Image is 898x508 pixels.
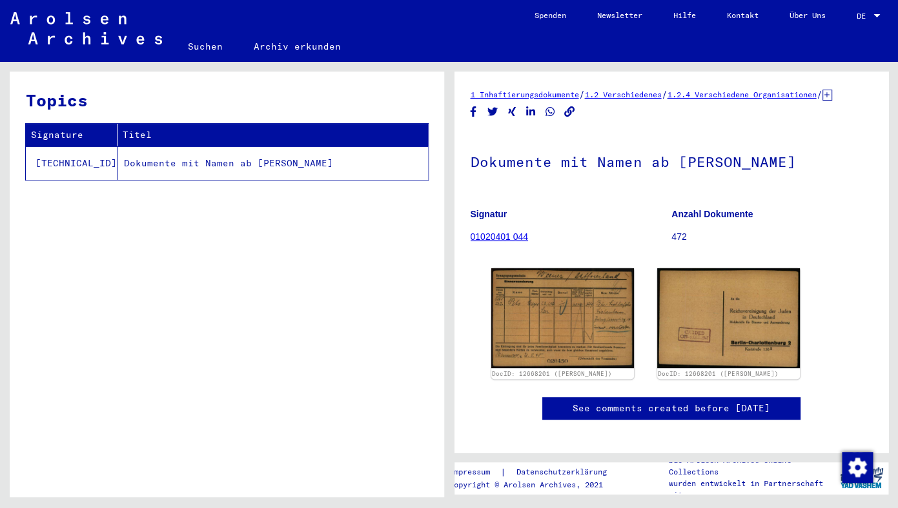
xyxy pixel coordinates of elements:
span: / [579,88,585,100]
button: Share on WhatsApp [544,104,557,120]
button: Share on Facebook [467,104,480,120]
a: Suchen [172,31,238,62]
button: Share on Xing [505,104,519,120]
a: Archiv erkunden [238,31,356,62]
button: Copy link [563,104,577,120]
a: 01020401 044 [471,231,529,242]
a: Impressum [449,465,500,479]
a: Datenschutzerklärung [505,465,622,479]
img: Zustimmung ändern [842,452,873,483]
a: 1.2 Verschiedenes [585,90,662,99]
img: 002.jpg [657,268,800,368]
span: DE [857,12,871,21]
button: Share on LinkedIn [524,104,538,120]
span: / [662,88,668,100]
h1: Dokumente mit Namen ab [PERSON_NAME] [471,132,873,189]
b: Anzahl Dokumente [671,209,753,219]
img: yv_logo.png [837,462,886,494]
a: See comments created before [DATE] [573,402,770,415]
th: Titel [117,124,428,146]
th: Signature [26,124,117,146]
td: [TECHNICAL_ID] [26,146,117,180]
td: Dokumente mit Namen ab [PERSON_NAME] [117,146,428,180]
p: Die Arolsen Archives Online-Collections [669,454,834,478]
span: / [817,88,822,100]
button: Share on Twitter [486,104,500,120]
h3: Topics [26,88,427,113]
p: wurden entwickelt in Partnerschaft mit [669,478,834,501]
b: Signatur [471,209,507,219]
p: Copyright © Arolsen Archives, 2021 [449,479,622,491]
img: Arolsen_neg.svg [10,12,162,44]
a: 1 Inhaftierungsdokumente [471,90,579,99]
a: DocID: 12668201 ([PERSON_NAME]) [658,370,778,377]
img: 001.jpg [491,268,634,368]
a: 1.2.4 Verschiedene Organisationen [668,90,817,99]
p: 472 [671,230,872,244]
a: DocID: 12668201 ([PERSON_NAME]) [492,370,612,377]
div: | [449,465,622,479]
